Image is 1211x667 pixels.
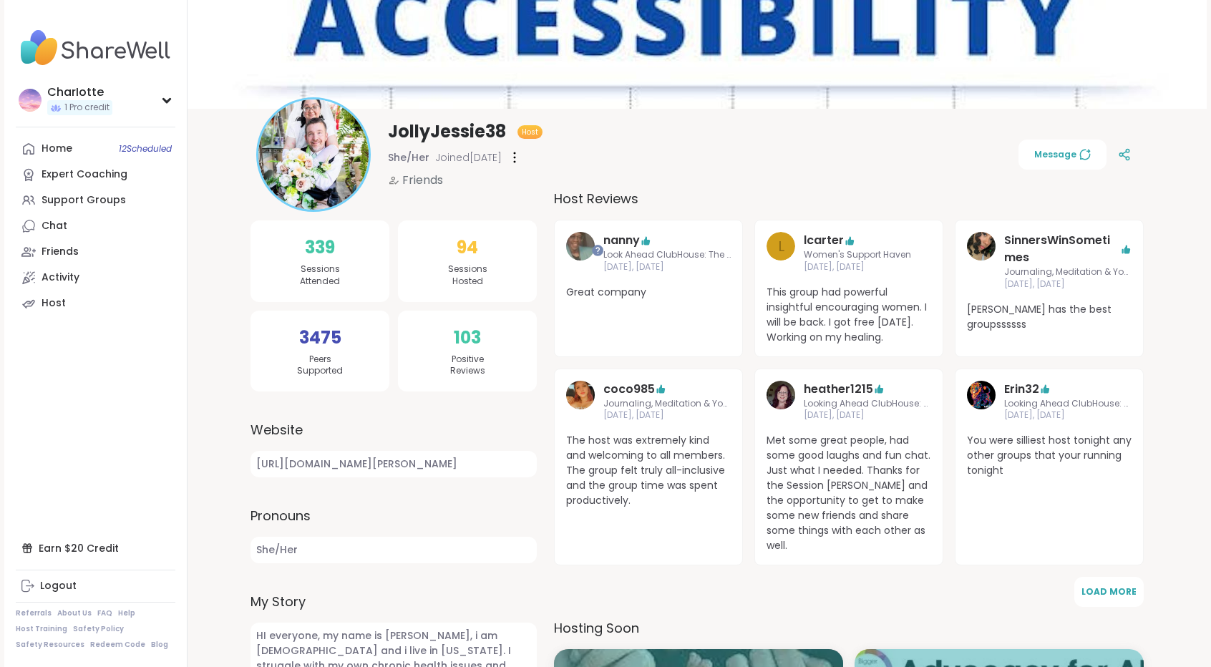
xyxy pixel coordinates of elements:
a: Friends [16,239,175,265]
span: 3475 [299,325,341,351]
img: ShareWell Nav Logo [16,23,175,73]
a: Safety Resources [16,640,84,650]
span: [DATE], [DATE] [804,261,911,273]
div: CharIotte [47,84,112,100]
iframe: Spotlight [592,245,603,256]
span: Sessions Hosted [448,263,487,288]
img: CharIotte [19,89,42,112]
span: Peers Supported [297,354,343,378]
div: Home [42,142,72,156]
img: Erin32 [967,381,996,409]
a: Host [16,291,175,316]
img: coco985 [566,381,595,409]
span: Joined [DATE] [435,150,502,165]
span: 1 Pro credit [64,102,110,114]
label: Website [251,420,537,439]
span: [DATE], [DATE] [804,409,931,422]
a: SinnersWinSometimes [1004,232,1120,266]
span: [DATE], [DATE] [603,409,731,422]
a: FAQ [97,608,112,618]
span: Look Ahead ClubHouse: The Future Awaits You ! [603,249,731,261]
a: SinnersWinSometimes [967,232,996,291]
img: JollyJessie38 [258,99,369,210]
a: heather1215 [767,381,795,422]
span: Looking Ahead ClubHouse: The Future Awaits You ! [804,398,931,410]
a: Host Training [16,624,67,634]
a: coco985 [566,381,595,422]
img: heather1215 [767,381,795,409]
label: My Story [251,592,537,611]
span: Looking Ahead ClubHouse: The Future Awaits You ! [1004,398,1132,410]
a: Safety Policy [73,624,124,634]
span: She/Her [388,150,429,165]
span: She/Her [251,537,537,563]
span: Load More [1081,585,1137,598]
img: SinnersWinSometimes [967,232,996,261]
span: Sessions Attended [300,263,340,288]
span: You were silliest host tonight any other groups that your running tonight [967,433,1132,478]
span: The host was extremely kind and welcoming to all members. The group felt truly all-inclusive and ... [566,433,731,508]
span: 339 [305,235,335,261]
a: l [767,232,795,273]
a: coco985 [603,381,655,398]
div: Activity [42,271,79,285]
a: Activity [16,265,175,291]
img: nanny [566,232,595,261]
div: Logout [40,579,77,593]
span: This group had powerful insightful encouraging women. I will be back. I got free [DATE]. Working ... [767,285,931,345]
a: Blog [151,640,168,650]
span: Journaling, Meditation & You ! [1004,266,1132,278]
a: Referrals [16,608,52,618]
a: lcarter [804,232,844,249]
span: 103 [454,325,481,351]
div: Chat [42,219,67,233]
span: Message [1034,148,1091,161]
span: [DATE], [DATE] [1004,278,1132,291]
a: Chat [16,213,175,239]
a: heather1215 [804,381,873,398]
label: Pronouns [251,506,537,525]
span: Friends [402,172,443,189]
a: Redeem Code [90,640,145,650]
a: Support Groups [16,188,175,213]
a: Help [118,608,135,618]
h3: Hosting Soon [554,618,1144,638]
span: l [778,235,784,257]
a: nanny [603,232,640,249]
span: Positive Reviews [450,354,485,378]
a: Home12Scheduled [16,136,175,162]
span: 94 [457,235,478,261]
span: Women's Support Haven [804,249,911,261]
button: Load More [1074,577,1144,607]
span: Host [522,127,538,137]
span: [DATE], [DATE] [603,261,731,273]
span: 12 Scheduled [119,143,172,155]
a: nanny [566,232,595,273]
div: Host [42,296,66,311]
a: About Us [57,608,92,618]
div: Earn $20 Credit [16,535,175,561]
a: Erin32 [967,381,996,422]
div: Friends [42,245,79,259]
button: Message [1018,140,1107,170]
a: [URL][DOMAIN_NAME][PERSON_NAME] [251,451,537,477]
span: JollyJessie38 [388,120,506,143]
span: [DATE], [DATE] [1004,409,1132,422]
a: Expert Coaching [16,162,175,188]
span: Met some great people, had some good laughs and fun chat. Just what I needed. Thanks for the Sess... [767,433,931,553]
span: Journaling, Meditation & You ! [603,398,731,410]
a: Logout [16,573,175,599]
span: Great company [566,285,731,300]
a: Erin32 [1004,381,1039,398]
div: Support Groups [42,193,126,208]
div: Expert Coaching [42,167,127,182]
span: [PERSON_NAME] has the best groupssssss [967,302,1132,332]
